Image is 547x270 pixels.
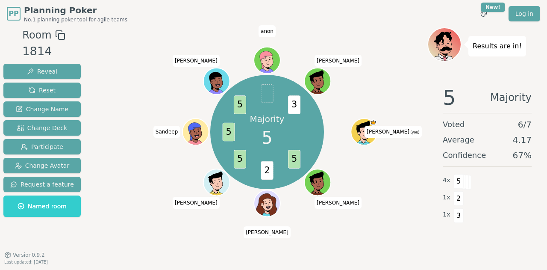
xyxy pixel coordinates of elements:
span: 2 [261,161,273,180]
button: Change Deck [3,120,81,136]
span: Click to change your name [315,55,362,67]
span: 2 [454,191,464,206]
button: Participate [3,139,81,154]
span: Majority [490,87,532,108]
button: New! [476,6,491,21]
p: Majority [250,113,285,125]
span: 5 [454,174,464,189]
span: Click to change your name [244,226,291,238]
span: 5 [223,123,235,142]
span: Click to change your name [259,25,276,37]
span: Planning Poker [24,4,127,16]
span: Average [443,134,474,146]
span: 3 [454,208,464,223]
p: Results are in! [473,40,522,52]
span: 5 [288,150,300,169]
span: (you) [409,131,420,134]
div: 1814 [22,43,65,60]
span: Room [22,27,51,43]
span: Confidence [443,149,486,161]
button: Change Name [3,101,81,117]
span: Request a feature [10,180,74,189]
a: PPPlanning PokerNo.1 planning poker tool for agile teams [7,4,127,23]
span: Reveal [27,67,57,76]
span: 3 [288,95,300,114]
span: Change Avatar [15,161,70,170]
button: Named room [3,196,81,217]
button: Reset [3,83,81,98]
span: Change Deck [17,124,67,132]
span: Last updated: [DATE] [4,260,48,264]
span: Click to change your name [315,197,362,209]
button: Version0.9.2 [4,252,45,258]
span: Click to change your name [173,55,220,67]
button: Reveal [3,64,81,79]
button: Click to change your avatar [352,119,376,144]
span: 1 x [443,193,450,202]
span: 4.17 [512,134,532,146]
span: Click to change your name [173,197,220,209]
span: Click to change your name [153,126,180,138]
span: 5 [443,87,456,108]
span: 5 [234,95,246,114]
span: Change Name [16,105,68,113]
button: Request a feature [3,177,81,192]
span: 6 / 7 [518,119,532,131]
span: Participate [21,142,63,151]
span: 4 x [443,176,450,185]
span: 5 [234,150,246,169]
span: Version 0.9.2 [13,252,45,258]
span: Reset [29,86,56,95]
span: Rob is the host [370,119,376,126]
span: Click to change your name [365,126,421,138]
span: Voted [443,119,465,131]
span: 5 [262,125,272,151]
span: PP [9,9,18,19]
span: 67 % [513,149,532,161]
button: Change Avatar [3,158,81,173]
span: 1 x [443,210,450,220]
span: Named room [18,202,67,211]
span: No.1 planning poker tool for agile teams [24,16,127,23]
a: Log in [509,6,540,21]
div: New! [481,3,505,12]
